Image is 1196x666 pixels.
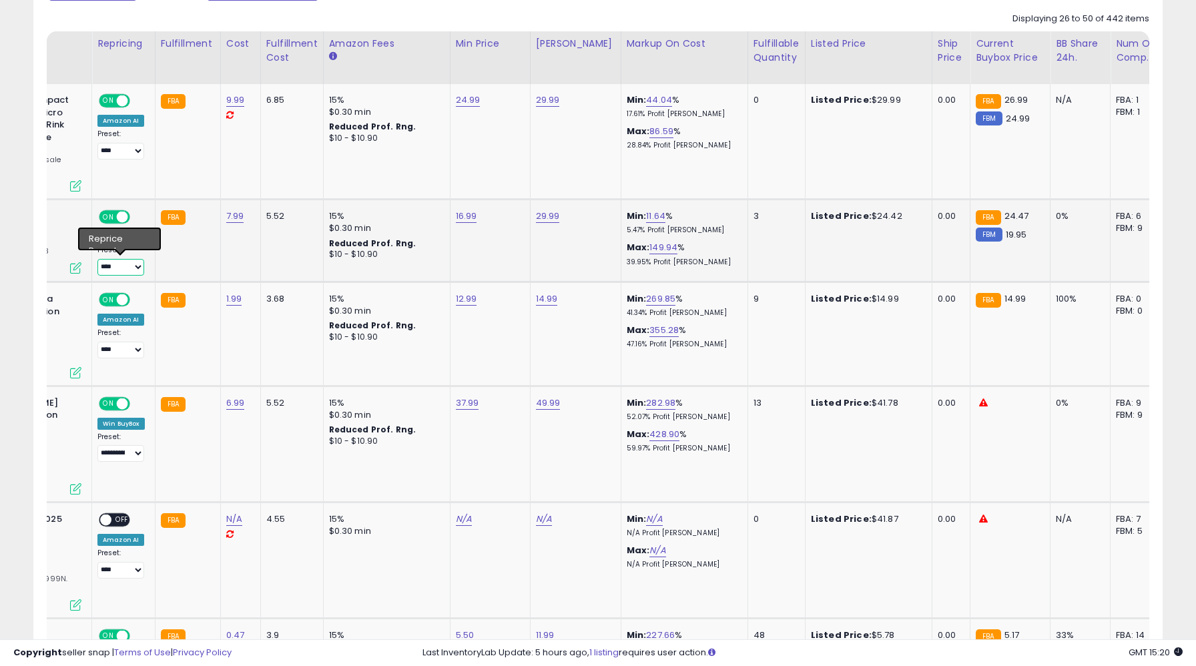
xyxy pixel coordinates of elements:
a: 1 listing [589,646,619,659]
a: 49.99 [536,396,561,410]
small: FBM [976,111,1002,125]
div: % [627,94,737,119]
span: ON [100,398,117,409]
small: FBA [976,210,1000,225]
div: $0.30 min [329,222,440,234]
b: Max: [627,324,650,336]
div: Cost [226,37,255,51]
b: Reduced Prof. Rng. [329,238,416,249]
div: 0 [754,513,795,525]
p: N/A Profit [PERSON_NAME] [627,560,737,569]
div: $10 - $10.90 [329,249,440,260]
a: N/A [649,544,665,557]
div: $41.78 [811,397,922,409]
b: Reduced Prof. Rng. [329,121,416,132]
div: 0% [1056,210,1100,222]
span: 2025-10-9 15:20 GMT [1129,646,1183,659]
a: Terms of Use [114,646,171,659]
div: 3 [754,210,795,222]
span: OFF [128,95,149,107]
b: Min: [627,210,647,222]
b: Reduced Prof. Rng. [329,424,416,435]
a: 37.99 [456,396,479,410]
div: FBA: 0 [1116,293,1160,305]
a: 11.64 [646,210,665,223]
div: 0 [754,94,795,106]
b: Listed Price: [811,396,872,409]
p: 41.34% Profit [PERSON_NAME] [627,308,737,318]
div: Num of Comp. [1116,37,1165,65]
small: Amazon Fees. [329,51,337,63]
a: N/A [536,513,552,526]
a: 16.99 [456,210,477,223]
small: FBA [976,293,1000,308]
div: $0.30 min [329,305,440,317]
th: The percentage added to the cost of goods (COGS) that forms the calculator for Min & Max prices. [621,31,747,84]
span: 24.47 [1004,210,1029,222]
div: $0.30 min [329,525,440,537]
p: N/A Profit [PERSON_NAME] [627,529,737,538]
a: 355.28 [649,324,679,337]
div: Fulfillable Quantity [754,37,800,65]
div: N/A [1056,513,1100,525]
div: 0.00 [938,210,960,222]
div: Listed Price [811,37,926,51]
div: Fulfillment Cost [266,37,318,65]
div: seller snap | | [13,647,232,659]
b: Listed Price: [811,292,872,305]
div: FBM: 0 [1116,305,1160,317]
div: FBA: 6 [1116,210,1160,222]
div: $41.87 [811,513,922,525]
div: Ship Price [938,37,964,65]
div: 15% [329,513,440,525]
a: 24.99 [456,93,481,107]
a: 149.94 [649,241,677,254]
small: FBA [161,513,186,528]
div: % [627,293,737,318]
small: FBA [976,94,1000,109]
div: Preset: [97,549,145,579]
div: Preset: [97,328,145,358]
a: 269.85 [646,292,675,306]
b: Min: [627,292,647,305]
div: Amazon AI [97,534,144,546]
a: 44.04 [646,93,672,107]
div: Min Price [456,37,525,51]
a: 428.90 [649,428,679,441]
div: FBM: 9 [1116,222,1160,234]
div: Markup on Cost [627,37,742,51]
b: Max: [627,428,650,440]
p: 17.61% Profit [PERSON_NAME] [627,109,737,119]
div: 3.68 [266,293,313,305]
a: 29.99 [536,210,560,223]
div: FBM: 5 [1116,525,1160,537]
div: FBA: 9 [1116,397,1160,409]
div: BB Share 24h. [1056,37,1105,65]
a: N/A [456,513,472,526]
a: 12.99 [456,292,477,306]
b: Listed Price: [811,513,872,525]
div: Amazon AI [97,314,144,326]
a: 86.59 [649,125,673,138]
a: Privacy Policy [173,646,232,659]
a: N/A [646,513,662,526]
span: OFF [128,294,149,306]
div: 6.85 [266,94,313,106]
div: Amazon AI [97,115,144,127]
div: $10 - $10.90 [329,332,440,343]
strong: Copyright [13,646,62,659]
div: $10 - $10.90 [329,436,440,447]
p: 52.07% Profit [PERSON_NAME] [627,412,737,422]
div: 5.52 [266,397,313,409]
div: 0.00 [938,293,960,305]
div: 0.00 [938,94,960,106]
b: Listed Price: [811,93,872,106]
a: 1.99 [226,292,242,306]
div: 0.00 [938,397,960,409]
b: Listed Price: [811,210,872,222]
div: 15% [329,397,440,409]
div: $0.30 min [329,409,440,421]
div: 15% [329,94,440,106]
small: FBA [161,94,186,109]
div: Amazon AI [97,231,144,243]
